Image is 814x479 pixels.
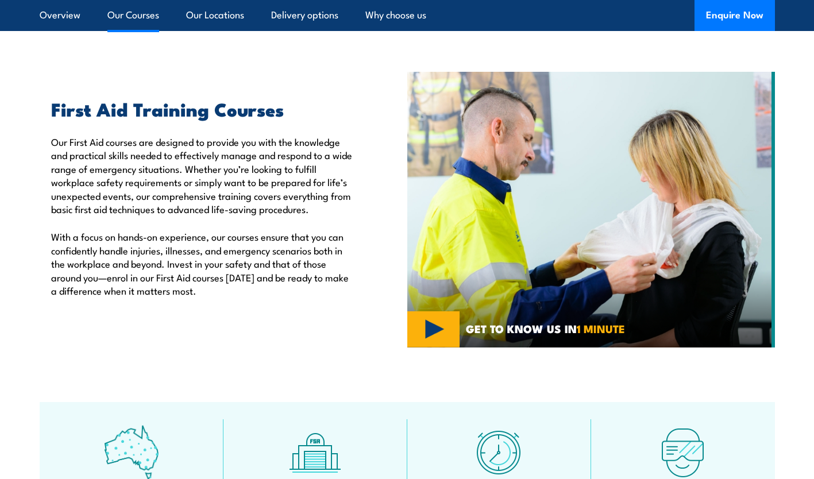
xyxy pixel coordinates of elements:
h2: First Aid Training Courses [51,101,354,117]
p: Our First Aid courses are designed to provide you with the knowledge and practical skills needed ... [51,135,354,215]
p: With a focus on hands-on experience, our courses ensure that you can confidently handle injuries,... [51,230,354,297]
strong: 1 MINUTE [577,320,625,337]
span: GET TO KNOW US IN [466,323,625,334]
img: Fire & Safety Australia deliver Health and Safety Representatives Training Courses – HSR Training [407,72,775,347]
